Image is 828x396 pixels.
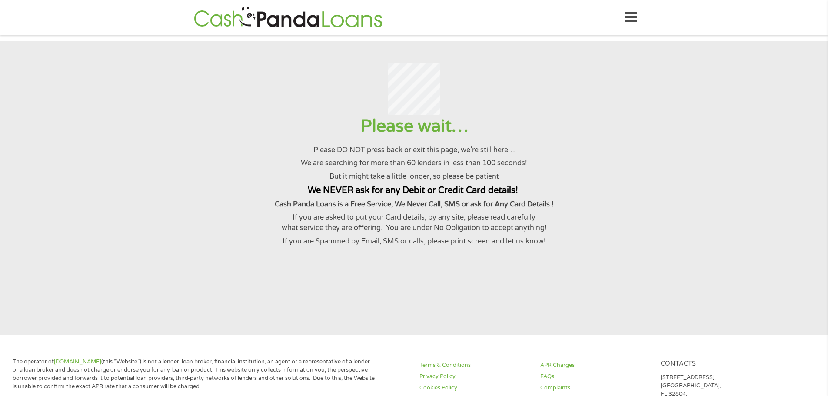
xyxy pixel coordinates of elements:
h4: Contacts [661,360,771,368]
p: The operator of (this “Website”) is not a lender, loan broker, financial institution, an agent or... [13,358,375,391]
p: If you are asked to put your Card details, by any site, please read carefully what service they a... [10,212,817,233]
a: Complaints [540,384,651,392]
a: Terms & Conditions [419,361,530,369]
h1: Please wait… [10,115,817,137]
p: Please DO NOT press back or exit this page, we’re still here… [10,145,817,155]
a: APR Charges [540,361,651,369]
p: But it might take a little longer, so please be patient [10,171,817,182]
a: Cookies Policy [419,384,530,392]
p: We are searching for more than 60 lenders in less than 100 seconds! [10,158,817,168]
p: If you are Spammed by Email, SMS or calls, please print screen and let us know! [10,236,817,246]
a: Privacy Policy [419,373,530,381]
strong: We NEVER ask for any Debit or Credit Card details! [308,185,518,196]
strong: Cash Panda Loans is a Free Service, We Never Call, SMS or ask for Any Card Details ! [275,200,554,209]
img: GetLoanNow Logo [191,5,385,30]
a: FAQs [540,373,651,381]
a: [DOMAIN_NAME] [54,358,101,365]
